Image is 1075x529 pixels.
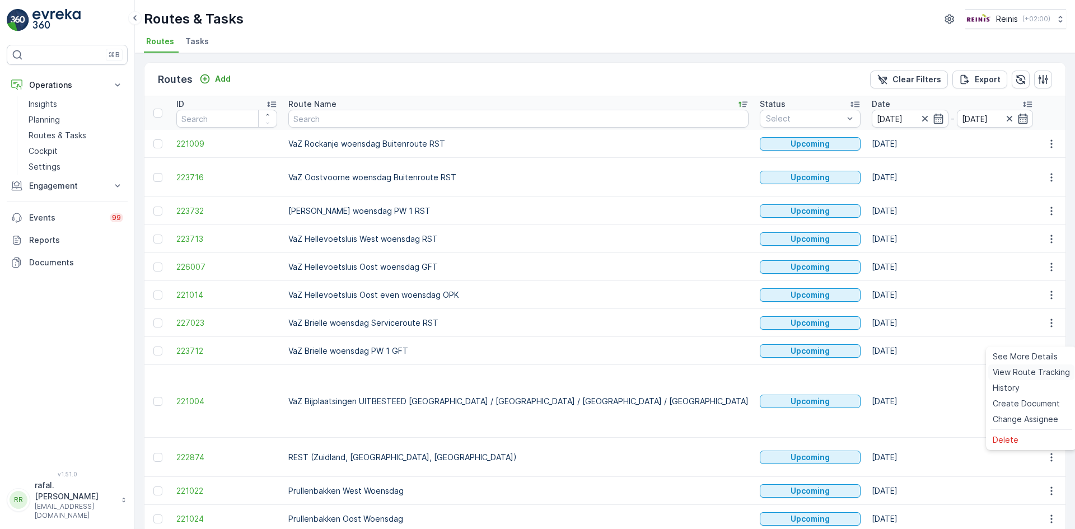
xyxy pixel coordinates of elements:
a: 223713 [176,233,277,245]
p: Settings [29,161,60,172]
button: Upcoming [760,451,861,464]
a: Planning [24,112,128,128]
button: Add [195,72,235,86]
button: RRrafal.[PERSON_NAME][EMAIL_ADDRESS][DOMAIN_NAME] [7,480,128,520]
p: [PERSON_NAME] woensdag PW 1 RST [288,205,749,217]
td: [DATE] [866,477,1039,505]
a: 223712 [176,345,277,357]
span: See More Details [993,351,1058,362]
td: [DATE] [866,225,1039,253]
a: 226007 [176,261,277,273]
span: 221004 [176,396,277,407]
img: logo_light-DOdMpM7g.png [32,9,81,31]
p: Events [29,212,103,223]
p: 99 [112,213,121,222]
input: dd/mm/yyyy [957,110,1034,128]
td: [DATE] [866,309,1039,337]
p: Upcoming [791,396,830,407]
a: 221014 [176,289,277,301]
a: Insights [24,96,128,112]
a: 223716 [176,172,277,183]
input: Search [288,110,749,128]
td: [DATE] [866,130,1039,158]
div: Toggle Row Selected [153,319,162,327]
p: Upcoming [791,345,830,357]
p: Operations [29,79,105,91]
a: 221024 [176,513,277,525]
div: Toggle Row Selected [153,453,162,462]
div: Toggle Row Selected [153,397,162,406]
p: Select [766,113,843,124]
p: ( +02:00 ) [1022,15,1050,24]
div: Toggle Row Selected [153,486,162,495]
span: Create Document [993,398,1060,409]
p: Upcoming [791,138,830,149]
span: 221022 [176,485,277,497]
p: Upcoming [791,289,830,301]
p: - [951,112,955,125]
td: [DATE] [866,337,1039,365]
div: Toggle Row Selected [153,235,162,244]
p: Documents [29,257,123,268]
a: Documents [7,251,128,274]
p: REST (Zuidland, [GEOGRAPHIC_DATA], [GEOGRAPHIC_DATA]) [288,452,749,463]
p: ID [176,99,184,110]
td: [DATE] [866,158,1039,197]
p: rafal.[PERSON_NAME] [35,480,115,502]
p: Upcoming [791,513,830,525]
button: Operations [7,74,128,96]
img: Reinis-Logo-Vrijstaand_Tekengebied-1-copy2_aBO4n7j.png [965,13,992,25]
div: Toggle Row Selected [153,139,162,148]
p: Upcoming [791,233,830,245]
input: Search [176,110,277,128]
div: Toggle Row Selected [153,347,162,355]
p: VaZ Bijplaatsingen UITBESTEED [GEOGRAPHIC_DATA] / [GEOGRAPHIC_DATA] / [GEOGRAPHIC_DATA] / [GEOGRA... [288,396,749,407]
a: 223732 [176,205,277,217]
div: Toggle Row Selected [153,291,162,299]
button: Upcoming [760,316,861,330]
button: Upcoming [760,395,861,408]
span: Tasks [185,36,209,47]
p: Prullenbakken West Woensdag [288,485,749,497]
div: Toggle Row Selected [153,514,162,523]
a: Reports [7,229,128,251]
button: Upcoming [760,288,861,302]
p: Routes & Tasks [144,10,244,28]
p: VaZ Hellevoetsluis Oost woensdag GFT [288,261,749,273]
p: Reports [29,235,123,246]
button: Upcoming [760,137,861,151]
p: Export [975,74,1001,85]
p: Date [872,99,890,110]
img: logo [7,9,29,31]
p: Planning [29,114,60,125]
td: [DATE] [866,281,1039,309]
span: Routes [146,36,174,47]
p: Upcoming [791,485,830,497]
a: Events99 [7,207,128,229]
a: 221009 [176,138,277,149]
a: Settings [24,159,128,175]
p: Upcoming [791,317,830,329]
button: Reinis(+02:00) [965,9,1066,29]
p: Insights [29,99,57,110]
button: Export [952,71,1007,88]
p: Upcoming [791,261,830,273]
p: Route Name [288,99,336,110]
span: v 1.51.0 [7,471,128,477]
p: Upcoming [791,172,830,183]
div: RR [10,491,27,509]
p: VaZ Brielle woensdag Serviceroute RST [288,317,749,329]
a: See More Details [988,349,1074,364]
button: Upcoming [760,344,861,358]
p: VaZ Rockanje woensdag Buitenroute RST [288,138,749,149]
p: VaZ Oostvoorne woensdag Buitenroute RST [288,172,749,183]
p: Upcoming [791,452,830,463]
